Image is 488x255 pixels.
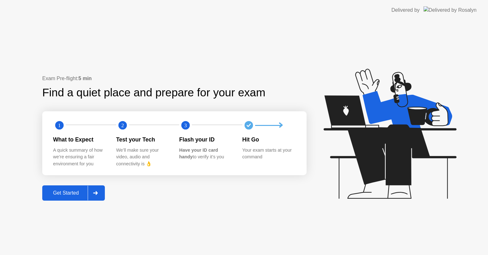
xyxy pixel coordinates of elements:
[179,147,232,161] div: to verify it’s you
[116,147,169,168] div: We’ll make sure your video, audio and connectivity is 👌
[242,147,295,161] div: Your exam starts at your command
[42,84,266,101] div: Find a quiet place and prepare for your exam
[242,135,295,144] div: Hit Go
[53,147,106,168] div: A quick summary of how we’re ensuring a fair environment for you
[184,122,187,128] text: 3
[78,76,92,81] b: 5 min
[116,135,169,144] div: Test your Tech
[42,185,105,201] button: Get Started
[179,148,218,160] b: Have your ID card handy
[58,122,61,128] text: 1
[391,6,420,14] div: Delivered by
[42,75,307,82] div: Exam Pre-flight:
[53,135,106,144] div: What to Expect
[179,135,232,144] div: Flash your ID
[44,190,88,196] div: Get Started
[424,6,477,14] img: Delivered by Rosalyn
[121,122,124,128] text: 2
